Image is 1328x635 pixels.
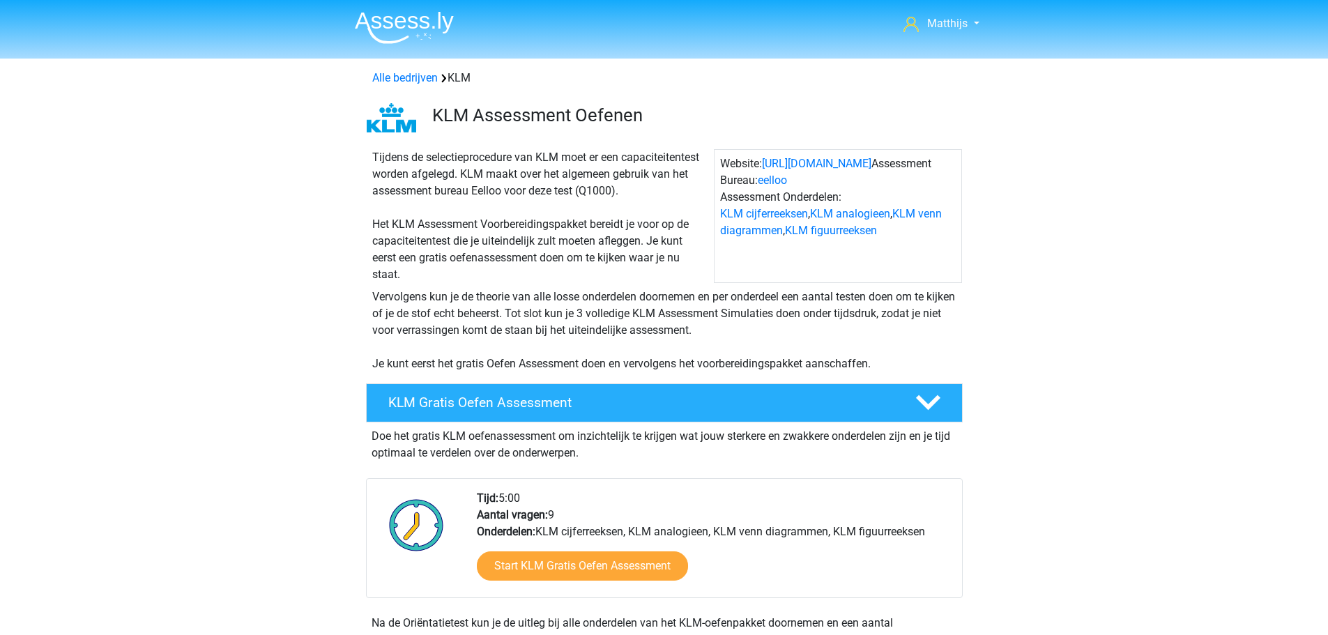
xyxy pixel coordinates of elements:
div: KLM [367,70,962,86]
a: KLM figuurreeksen [785,224,877,237]
div: Website: Assessment Bureau: Assessment Onderdelen: , , , [714,149,962,283]
div: 5:00 9 KLM cijferreeksen, KLM analogieen, KLM venn diagrammen, KLM figuurreeksen [466,490,961,597]
a: KLM cijferreeksen [720,207,808,220]
a: Start KLM Gratis Oefen Assessment [477,551,688,581]
a: KLM Gratis Oefen Assessment [360,383,968,422]
span: Matthijs [927,17,968,30]
div: Doe het gratis KLM oefenassessment om inzichtelijk te krijgen wat jouw sterkere en zwakkere onder... [366,422,963,461]
div: Vervolgens kun je de theorie van alle losse onderdelen doornemen en per onderdeel een aantal test... [367,289,962,372]
h4: KLM Gratis Oefen Assessment [388,395,893,411]
a: Matthijs [898,15,984,32]
a: Alle bedrijven [372,71,438,84]
a: KLM venn diagrammen [720,207,942,237]
img: Assessly [355,11,454,44]
b: Tijd: [477,491,498,505]
a: [URL][DOMAIN_NAME] [762,157,871,170]
b: Onderdelen: [477,525,535,538]
div: Tijdens de selectieprocedure van KLM moet er een capaciteitentest worden afgelegd. KLM maakt over... [367,149,714,283]
b: Aantal vragen: [477,508,548,521]
a: KLM analogieen [810,207,890,220]
h3: KLM Assessment Oefenen [432,105,952,126]
img: Klok [381,490,452,560]
a: eelloo [758,174,787,187]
